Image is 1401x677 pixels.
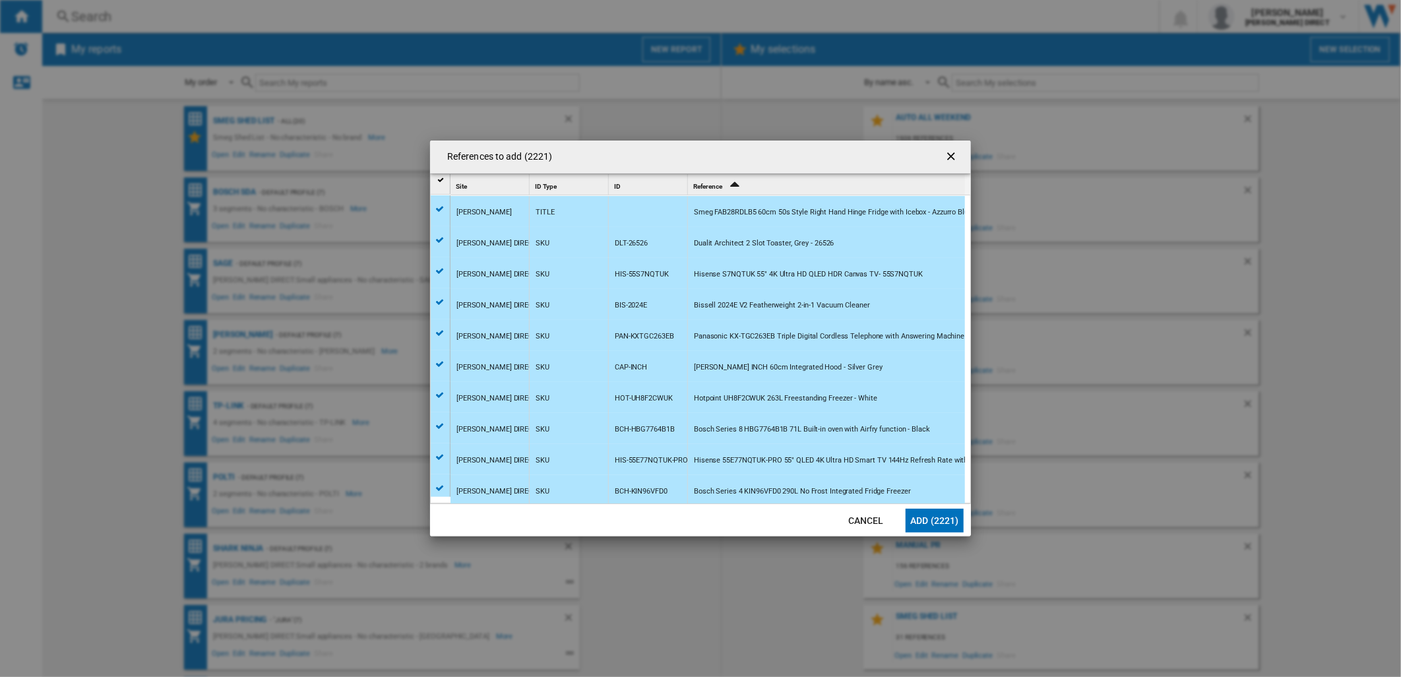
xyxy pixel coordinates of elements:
[615,352,647,383] div: CAP-INCH
[694,445,989,476] div: Hisense 55E77NQTUK-PRO 55" QLED 4K Ultra HD Smart TV 144Hz Refresh Rate with Freely
[532,174,608,195] div: Sort None
[536,259,549,290] div: SKU
[532,174,608,195] div: ID Type Sort None
[456,259,538,290] div: [PERSON_NAME] DIRECT
[536,352,549,383] div: SKU
[456,383,538,414] div: [PERSON_NAME] DIRECT
[694,383,877,414] div: Hotpoint UH8F2CWUK 263L Freestanding Freezer - White
[615,383,673,414] div: HOT-UH8F2CWUK
[615,445,688,476] div: HIS-55E77NQTUK-PRO
[535,183,557,190] span: ID Type
[694,197,972,228] div: Smeg FAB28RDLB5 60cm 50s Style Right Hand Hinge Fridge with Icebox - Azzurro Blue
[456,352,538,383] div: [PERSON_NAME] DIRECT
[456,414,538,445] div: [PERSON_NAME] DIRECT
[456,197,512,228] div: [PERSON_NAME]
[939,144,966,170] button: getI18NText('BUTTONS.CLOSE_DIALOG')
[456,321,538,352] div: [PERSON_NAME] DIRECT
[615,228,648,259] div: DLT-26526
[453,174,529,195] div: Site Sort None
[536,321,549,352] div: SKU
[536,414,549,445] div: SKU
[694,414,930,445] div: Bosch Series 8 HBG7764B1B 71L Built-in oven with Airfry function - Black
[536,290,549,321] div: SKU
[694,259,923,290] div: Hisense S7NQTUK 55" 4K Ultra HD QLED HDR Canvas TV- 55S7NQTUK
[456,476,538,507] div: [PERSON_NAME] DIRECT
[694,321,964,352] div: Panasonic KX-TGC263EB Triple Digital Cordless Telephone with Answering Machine
[694,228,834,259] div: Dualit Architect 2 Slot Toaster, Grey - 26526
[536,383,549,414] div: SKU
[906,509,964,532] button: Add (2221)
[694,290,870,321] div: Bissell 2024E V2 Featherweight 2-in-1 Vacuum Cleaner
[441,150,552,164] h4: References to add (2221)
[456,290,538,321] div: [PERSON_NAME] DIRECT
[536,228,549,259] div: SKU
[693,183,722,190] span: Reference
[615,321,674,352] div: PAN-KXTGC263EB
[691,174,965,195] div: Sort Ascending
[611,174,687,195] div: Sort None
[456,228,538,259] div: [PERSON_NAME] DIRECT
[837,509,895,532] button: Cancel
[611,174,687,195] div: ID Sort None
[694,352,883,383] div: [PERSON_NAME] INCH 60cm Integrated Hood - Silver Grey
[456,445,538,476] div: [PERSON_NAME] DIRECT
[536,476,549,507] div: SKU
[453,174,529,195] div: Sort None
[694,476,911,507] div: Bosch Series 4 KIN96VFD0 290L No Frost Integrated Fridge Freezer
[691,174,965,195] div: Reference Sort Ascending
[615,290,647,321] div: BIS-2024E
[614,183,621,190] span: ID
[615,259,669,290] div: HIS-55S7NQTUK
[536,445,549,476] div: SKU
[945,150,960,166] ng-md-icon: getI18NText('BUTTONS.CLOSE_DIALOG')
[456,183,467,190] span: Site
[615,414,675,445] div: BCH-HBG7764B1B
[615,476,668,507] div: BCH-KIN96VFD0
[536,197,555,228] div: TITLE
[724,183,745,190] span: Sort Ascending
